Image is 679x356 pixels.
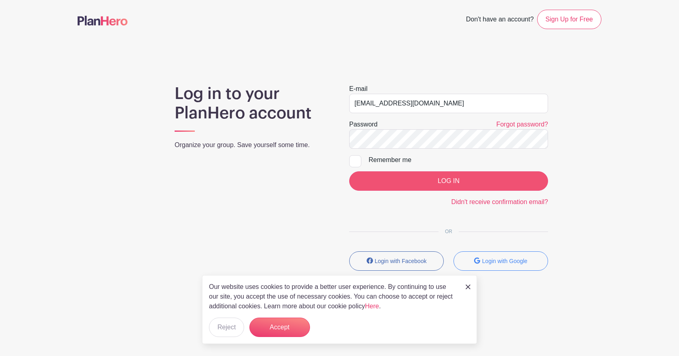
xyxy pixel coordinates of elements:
[349,120,377,129] label: Password
[482,258,527,264] small: Login with Google
[209,318,244,337] button: Reject
[466,11,534,29] span: Don't have an account?
[249,318,310,337] button: Accept
[349,171,548,191] input: LOG IN
[451,198,548,205] a: Didn't receive confirmation email?
[466,284,470,289] img: close_button-5f87c8562297e5c2d7936805f587ecaba9071eb48480494691a3f1689db116b3.svg
[496,121,548,128] a: Forgot password?
[349,251,444,271] button: Login with Facebook
[375,258,426,264] small: Login with Facebook
[78,16,128,25] img: logo-507f7623f17ff9eddc593b1ce0a138ce2505c220e1c5a4e2b4648c50719b7d32.svg
[209,282,457,311] p: Our website uses cookies to provide a better user experience. By continuing to use our site, you ...
[365,303,379,310] a: Here
[175,140,330,150] p: Organize your group. Save yourself some time.
[453,251,548,271] button: Login with Google
[349,84,367,94] label: E-mail
[369,155,548,165] div: Remember me
[537,10,601,29] a: Sign Up for Free
[175,84,330,123] h1: Log in to your PlanHero account
[349,94,548,113] input: e.g. julie@eventco.com
[439,229,459,234] span: OR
